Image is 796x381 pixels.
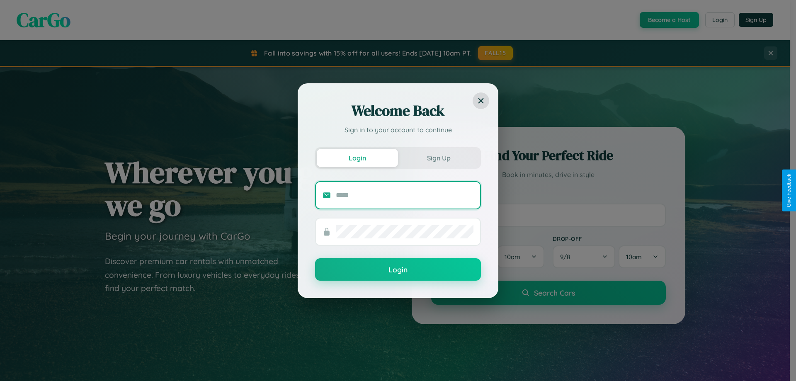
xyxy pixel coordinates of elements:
[315,101,481,121] h2: Welcome Back
[786,174,792,207] div: Give Feedback
[315,125,481,135] p: Sign in to your account to continue
[315,258,481,281] button: Login
[398,149,479,167] button: Sign Up
[317,149,398,167] button: Login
